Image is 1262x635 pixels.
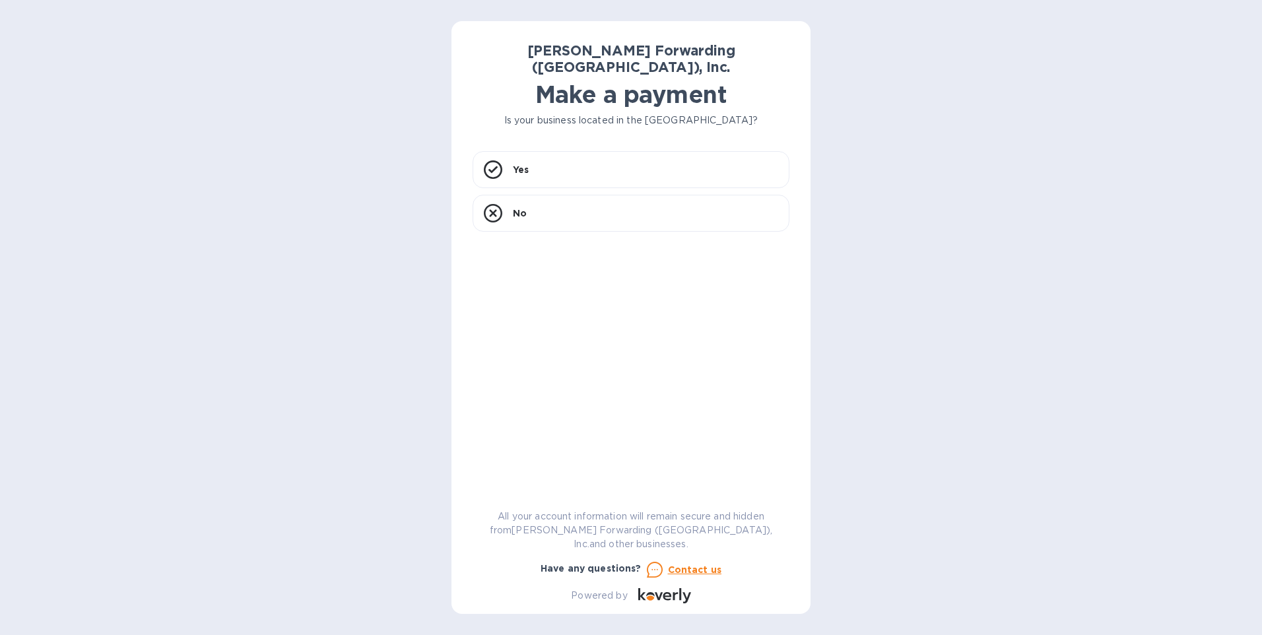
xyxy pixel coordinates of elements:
u: Contact us [668,564,722,575]
b: Have any questions? [541,563,642,574]
p: Powered by [571,589,627,603]
h1: Make a payment [473,81,789,108]
p: No [513,207,527,220]
p: Is your business located in the [GEOGRAPHIC_DATA]? [473,114,789,127]
p: Yes [513,163,529,176]
p: All your account information will remain secure and hidden from [PERSON_NAME] Forwarding ([GEOGRA... [473,510,789,551]
b: [PERSON_NAME] Forwarding ([GEOGRAPHIC_DATA]), Inc. [527,42,735,75]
